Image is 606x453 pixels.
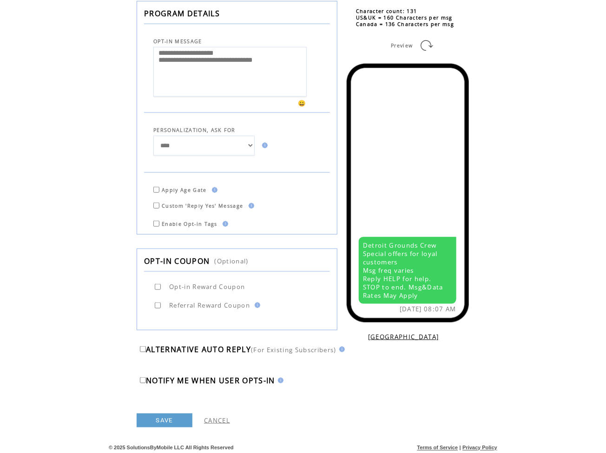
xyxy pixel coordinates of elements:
span: Enable Opt-in Tags [162,221,217,227]
span: 😀 [298,99,307,107]
img: help.gif [336,347,345,352]
span: (Optional) [214,257,248,265]
span: Opt-in Reward Coupon [169,282,245,291]
a: [GEOGRAPHIC_DATA] [368,333,439,341]
span: NOTIFY ME WHEN USER OPTS-IN [146,375,275,386]
span: Referral Reward Coupon [169,301,250,309]
span: © 2025 SolutionsByMobile LLC All Rights Reserved [109,445,234,451]
span: PROGRAM DETAILS [144,8,220,19]
span: (For Existing Subscribers) [251,346,336,354]
span: OPT-IN COUPON [144,256,210,266]
span: Custom 'Reply Yes' Message [162,203,244,209]
span: OPT-IN MESSAGE [153,38,202,45]
a: SAVE [137,414,192,427]
span: Canada = 136 Characters per msg [356,21,454,27]
span: Detroit Grounds Crew Special offers for loyal customers Msg freq varies Reply HELP for help. STOP... [363,241,443,300]
img: help.gif [275,378,283,383]
img: help.gif [252,302,260,308]
img: help.gif [246,203,254,209]
img: help.gif [209,187,217,193]
span: Character count: 131 [356,8,417,14]
span: US&UK = 160 Characters per msg [356,14,453,21]
span: ALTERNATIVE AUTO REPLY [146,344,251,355]
img: help.gif [259,143,268,148]
span: Apply Age Gate [162,187,207,193]
a: Privacy Policy [462,445,497,451]
span: Preview [391,42,413,49]
span: PERSONALIZATION, ASK FOR [153,127,236,133]
a: CANCEL [204,416,230,425]
span: | [460,445,461,451]
img: help.gif [220,221,228,227]
a: Terms of Service [417,445,458,451]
